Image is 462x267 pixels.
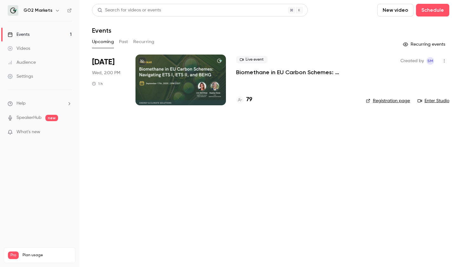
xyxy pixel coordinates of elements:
[236,95,252,104] a: 79
[23,253,71,258] span: Plan usage
[16,129,40,135] span: What's new
[45,115,58,121] span: new
[8,73,33,80] div: Settings
[366,98,410,104] a: Registration page
[23,7,52,14] h6: GO2 Markets
[426,57,434,65] span: Sophia Mwema
[8,31,30,38] div: Events
[427,57,433,65] span: SM
[92,55,125,105] div: Sep 17 Wed, 2:00 PM (Europe/Berlin)
[246,95,252,104] h4: 79
[416,4,449,16] button: Schedule
[400,39,449,49] button: Recurring events
[119,37,128,47] button: Past
[133,37,155,47] button: Recurring
[236,68,356,76] a: Biomethane in EU Carbon Schemes: Navigating ETS I, ETS II, and BEHG
[16,100,26,107] span: Help
[92,81,103,86] div: 1 h
[97,7,161,14] div: Search for videos or events
[92,37,114,47] button: Upcoming
[16,114,42,121] a: SpeakerHub
[8,59,36,66] div: Audience
[8,100,72,107] li: help-dropdown-opener
[400,57,424,65] span: Created by
[418,98,449,104] a: Enter Studio
[8,5,18,16] img: GO2 Markets
[377,4,413,16] button: New video
[92,27,111,34] h1: Events
[236,56,267,63] span: Live event
[92,57,115,67] span: [DATE]
[92,70,120,76] span: Wed, 2:00 PM
[8,251,19,259] span: Pro
[64,129,72,135] iframe: Noticeable Trigger
[8,45,30,52] div: Videos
